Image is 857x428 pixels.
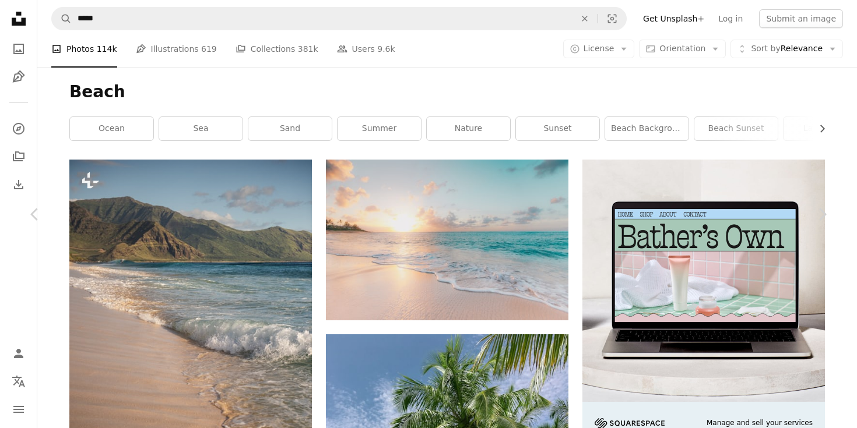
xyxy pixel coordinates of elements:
[7,37,30,61] a: Photos
[584,44,614,53] span: License
[159,117,243,140] a: sea
[338,117,421,140] a: summer
[563,40,635,58] button: License
[236,30,318,68] a: Collections 381k
[605,117,689,140] a: beach background
[659,44,705,53] span: Orientation
[201,43,217,55] span: 619
[7,398,30,421] button: Menu
[7,342,30,365] a: Log in / Sign up
[694,117,778,140] a: beach sunset
[751,43,823,55] span: Relevance
[516,117,599,140] a: sunset
[759,9,843,28] button: Submit an image
[298,43,318,55] span: 381k
[52,8,72,30] button: Search Unsplash
[707,418,813,428] span: Manage and sell your services
[136,30,217,68] a: Illustrations 619
[711,9,750,28] a: Log in
[326,160,568,320] img: seashore during golden hour
[812,117,825,140] button: scroll list to the right
[51,7,627,30] form: Find visuals sitewide
[7,117,30,140] a: Explore
[730,40,843,58] button: Sort byRelevance
[427,117,510,140] a: nature
[582,160,825,402] img: file-1707883121023-8e3502977149image
[598,8,626,30] button: Visual search
[751,44,780,53] span: Sort by
[248,117,332,140] a: sand
[7,145,30,168] a: Collections
[69,82,825,102] h1: Beach
[639,40,726,58] button: Orientation
[377,43,395,55] span: 9.6k
[636,9,711,28] a: Get Unsplash+
[572,8,598,30] button: Clear
[337,30,395,68] a: Users 9.6k
[326,235,568,245] a: seashore during golden hour
[69,335,312,346] a: a beach with waves and mountains in the background
[7,370,30,393] button: Language
[595,418,665,428] img: file-1705255347840-230a6ab5bca9image
[70,117,153,140] a: ocean
[787,158,857,270] a: Next
[7,65,30,89] a: Illustrations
